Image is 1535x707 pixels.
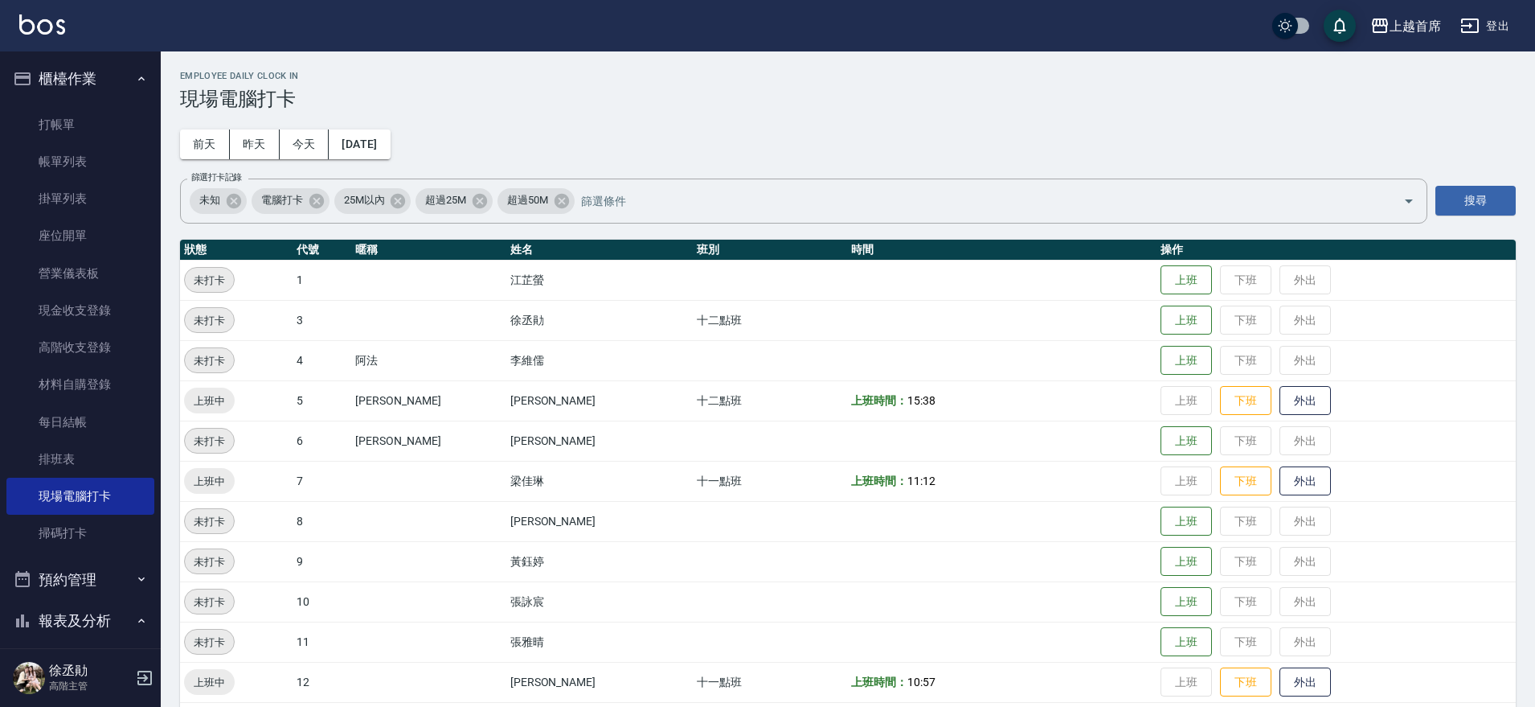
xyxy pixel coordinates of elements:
[185,594,234,610] span: 未打卡
[851,676,907,689] b: 上班時間：
[180,129,230,159] button: 前天
[293,240,351,261] th: 代號
[280,129,330,159] button: 今天
[252,192,313,208] span: 電腦打卡
[693,662,848,702] td: 十一點班
[185,352,234,369] span: 未打卡
[1160,547,1212,577] button: 上班
[847,240,1156,261] th: 時間
[1160,265,1212,295] button: 上班
[351,240,506,261] th: 暱稱
[185,634,234,651] span: 未打卡
[1279,467,1331,496] button: 外出
[1390,16,1441,36] div: 上越首席
[351,380,506,421] td: [PERSON_NAME]
[6,143,154,180] a: 帳單列表
[293,340,351,380] td: 4
[293,501,351,541] td: 8
[506,260,693,300] td: 江芷螢
[506,582,693,622] td: 張詠宸
[6,648,154,685] a: 報表目錄
[851,394,907,407] b: 上班時間：
[506,380,693,421] td: [PERSON_NAME]
[6,366,154,403] a: 材料自購登錄
[6,58,154,100] button: 櫃檯作業
[907,475,935,487] span: 11:12
[1156,240,1516,261] th: 操作
[1220,386,1271,416] button: 下班
[180,88,1516,110] h3: 現場電腦打卡
[184,674,235,691] span: 上班中
[497,192,558,208] span: 超過50M
[1279,668,1331,697] button: 外出
[1160,426,1212,456] button: 上班
[1396,188,1422,214] button: Open
[185,312,234,329] span: 未打卡
[334,188,411,214] div: 25M以內
[1435,186,1516,216] button: 搜尋
[351,340,506,380] td: 阿法
[293,260,351,300] td: 1
[185,272,234,289] span: 未打卡
[293,582,351,622] td: 10
[6,441,154,478] a: 排班表
[49,663,131,679] h5: 徐丞勛
[293,300,351,340] td: 3
[415,192,476,208] span: 超過25M
[693,461,848,501] td: 十一點班
[293,541,351,582] td: 9
[6,515,154,552] a: 掃碼打卡
[6,292,154,329] a: 現金收支登錄
[577,187,1375,215] input: 篩選條件
[329,129,390,159] button: [DATE]
[180,240,293,261] th: 狀態
[907,394,935,407] span: 15:38
[13,662,45,694] img: Person
[1160,346,1212,376] button: 上班
[1160,587,1212,617] button: 上班
[1160,507,1212,536] button: 上班
[1454,11,1516,41] button: 登出
[506,461,693,501] td: 梁佳琳
[6,180,154,217] a: 掛單列表
[6,329,154,366] a: 高階收支登錄
[293,662,351,702] td: 12
[230,129,280,159] button: 昨天
[293,380,351,421] td: 5
[1324,10,1356,42] button: save
[190,192,230,208] span: 未知
[6,255,154,292] a: 營業儀表板
[334,192,395,208] span: 25M以內
[293,421,351,461] td: 6
[506,541,693,582] td: 黃鈺婷
[185,553,234,570] span: 未打卡
[6,559,154,601] button: 預約管理
[190,188,247,214] div: 未知
[693,240,848,261] th: 班別
[1364,10,1447,43] button: 上越首席
[6,404,154,441] a: 每日結帳
[49,679,131,693] p: 高階主管
[506,340,693,380] td: 李維儒
[6,217,154,254] a: 座位開單
[184,393,235,409] span: 上班中
[907,676,935,689] span: 10:57
[693,380,848,421] td: 十二點班
[6,106,154,143] a: 打帳單
[506,622,693,662] td: 張雅晴
[1160,627,1212,657] button: 上班
[1220,467,1271,496] button: 下班
[185,513,234,530] span: 未打卡
[6,600,154,642] button: 報表及分析
[1160,306,1212,335] button: 上班
[184,473,235,490] span: 上班中
[6,478,154,515] a: 現場電腦打卡
[191,171,242,183] label: 篩選打卡記錄
[497,188,575,214] div: 超過50M
[506,240,693,261] th: 姓名
[180,71,1516,81] h2: Employee Daily Clock In
[506,662,693,702] td: [PERSON_NAME]
[293,461,351,501] td: 7
[1220,668,1271,697] button: 下班
[1279,386,1331,416] button: 外出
